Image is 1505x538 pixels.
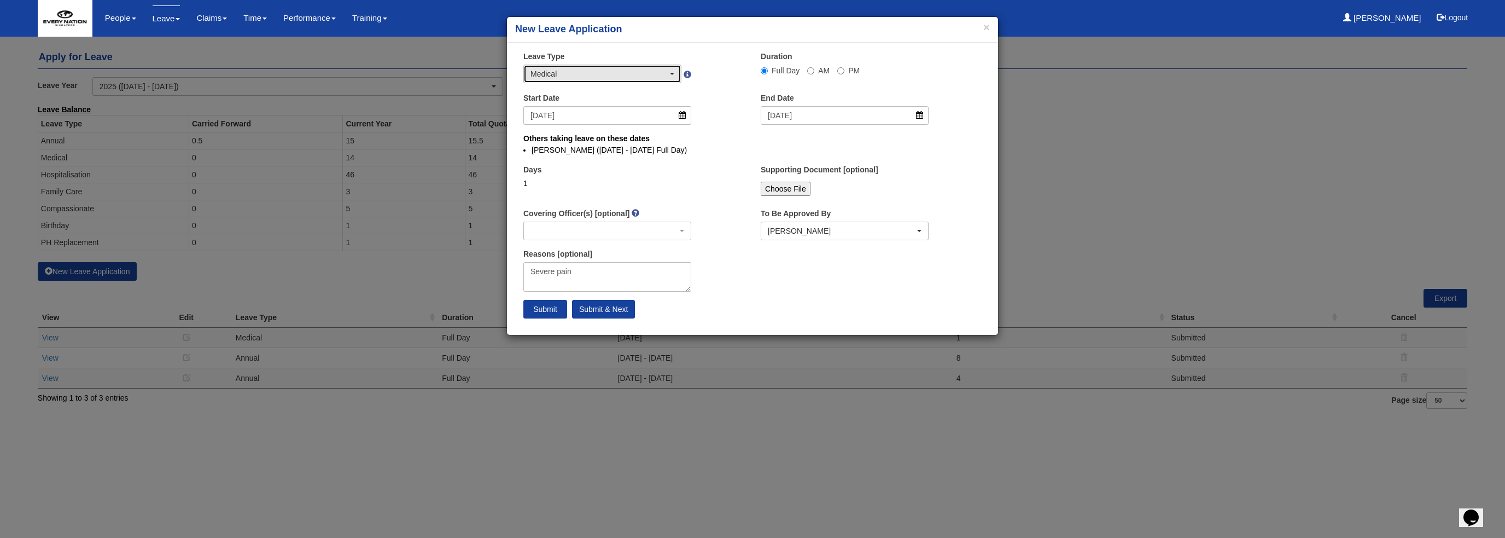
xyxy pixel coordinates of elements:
label: Start Date [523,92,559,103]
span: AM [818,66,830,75]
input: Choose File [761,182,810,196]
div: Medical [530,68,668,79]
iframe: chat widget [1459,494,1494,527]
input: Submit & Next [572,300,635,319]
label: End Date [761,92,794,103]
label: Reasons [optional] [523,248,592,259]
div: 1 [523,178,691,189]
label: Duration [761,51,792,62]
span: Full Day [772,66,800,75]
button: Sui Ji Gan [761,222,929,240]
b: New Leave Application [515,24,622,34]
b: Others taking leave on these dates [523,134,650,143]
li: [PERSON_NAME] ([DATE] - [DATE] Full Day) [532,144,973,155]
div: [PERSON_NAME] [768,225,915,236]
input: d/m/yyyy [761,106,929,125]
label: Days [523,164,541,175]
label: Leave Type [523,51,564,62]
label: To Be Approved By [761,208,831,219]
label: Supporting Document [optional] [761,164,878,175]
input: d/m/yyyy [523,106,691,125]
button: Medical [523,65,681,83]
label: Covering Officer(s) [optional] [523,208,629,219]
span: PM [848,66,860,75]
button: × [983,21,990,33]
input: Submit [523,300,567,319]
